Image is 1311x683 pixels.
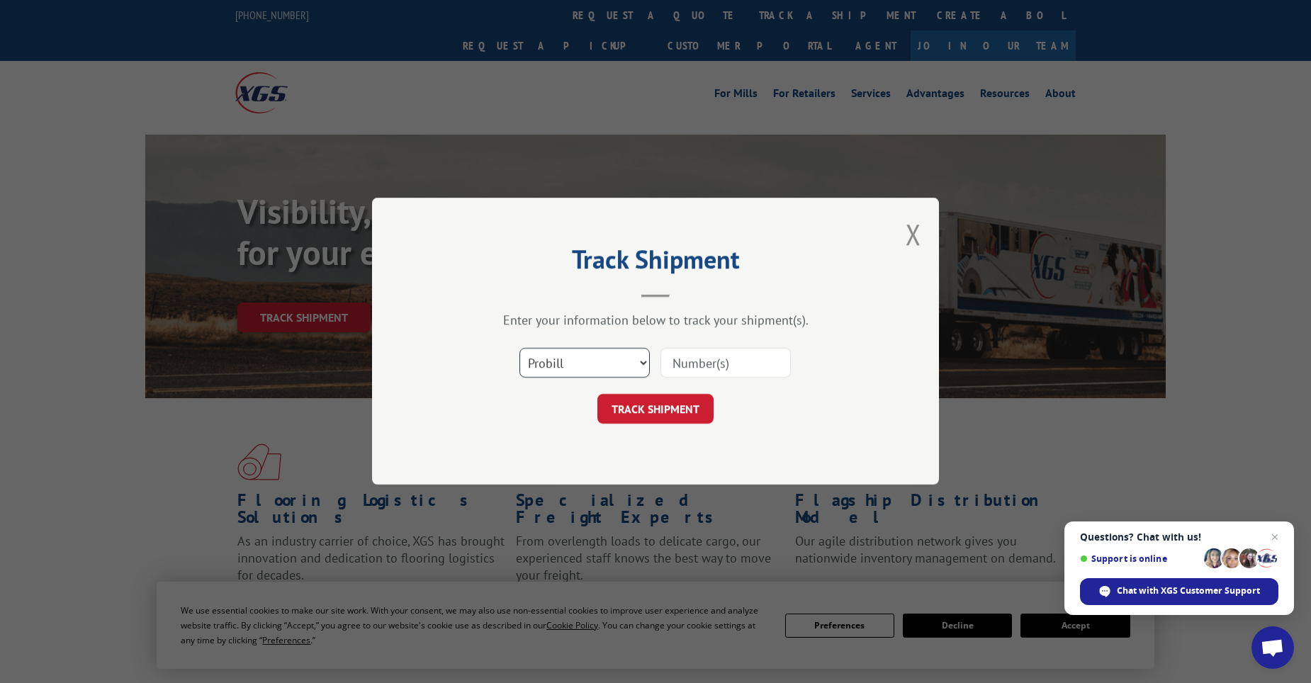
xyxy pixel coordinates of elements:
[1117,585,1260,597] span: Chat with XGS Customer Support
[1251,626,1294,669] div: Open chat
[660,349,791,378] input: Number(s)
[1080,531,1278,543] span: Questions? Chat with us!
[1080,553,1199,564] span: Support is online
[443,312,868,329] div: Enter your information below to track your shipment(s).
[906,215,921,253] button: Close modal
[1080,578,1278,605] div: Chat with XGS Customer Support
[597,395,714,424] button: TRACK SHIPMENT
[1266,529,1283,546] span: Close chat
[443,249,868,276] h2: Track Shipment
